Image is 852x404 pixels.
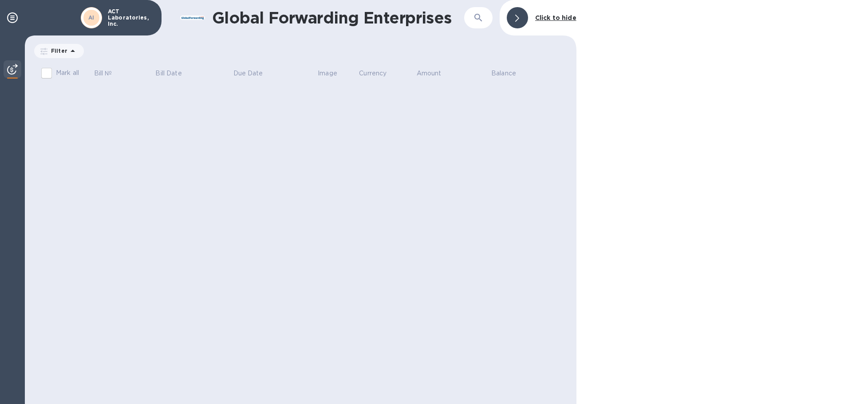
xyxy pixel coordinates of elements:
[359,69,387,78] p: Currency
[94,69,124,78] span: Bill №
[417,69,442,78] p: Amount
[108,8,152,27] p: ACT Laboratories, Inc.
[233,69,275,78] span: Due Date
[212,8,464,27] h1: Global Forwarding Enterprises
[491,69,516,78] p: Balance
[56,68,79,78] p: Mark all
[491,69,528,78] span: Balance
[535,14,576,21] b: Click to hide
[417,69,453,78] span: Amount
[155,69,193,78] span: Bill Date
[318,69,337,78] p: Image
[94,69,112,78] p: Bill №
[88,14,95,21] b: AI
[47,47,67,55] p: Filter
[155,69,181,78] p: Bill Date
[233,69,263,78] p: Due Date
